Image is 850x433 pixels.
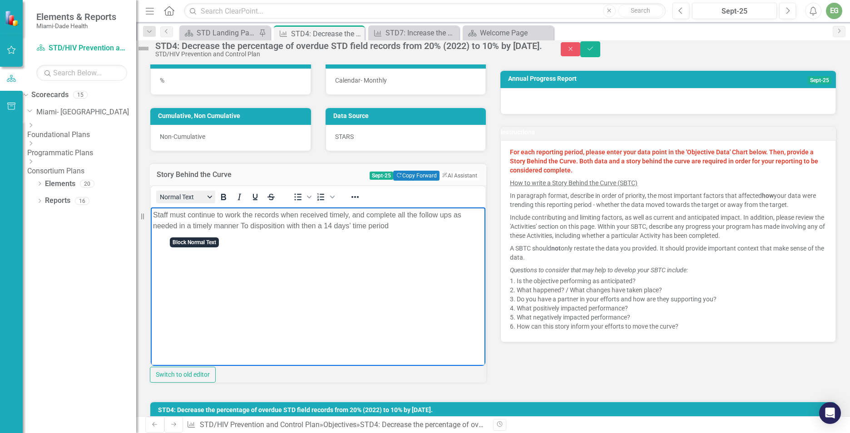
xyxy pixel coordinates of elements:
[187,420,486,430] div: » »
[136,41,151,56] img: Not Defined
[232,191,247,203] button: Italic
[45,179,75,189] a: Elements
[160,193,204,201] span: Normal Text
[692,3,777,19] button: Sept-25
[184,3,666,19] input: Search ClearPoint...
[155,51,543,58] div: STD/HIV Prevention and Control Plan
[510,148,818,174] strong: For each reporting period, please enter your data point in the 'Objective Data' Chart below. Then...
[385,27,457,39] div: STD7: Increase the percentage of newly diagnosed [MEDICAL_DATA] Dispositioned [DATE] Timeliness o...
[36,11,116,22] span: Elements & Reports
[762,192,774,199] strong: how
[631,7,650,14] span: Search
[290,191,313,203] div: Bullet list
[480,27,551,39] div: Welcome Page
[73,91,88,99] div: 15
[510,211,826,242] p: Include contributing and limiting factors, as well as current and anticipated impact. In addition...
[75,197,89,205] div: 16
[200,420,320,429] a: STD/HIV Prevention and Control Plan
[27,148,136,158] a: Programmatic Plans
[335,133,354,140] span: STARS
[158,113,306,119] h3: Cumulative, Non Cumulative
[808,76,831,84] span: Sept-25
[323,420,356,429] a: Objectives
[197,27,257,39] div: STD Landing Page
[80,180,94,187] div: 20
[360,420,667,429] div: STD4: Decrease the percentage of overdue STD field records from 20% (2022) to 10% by [DATE].
[160,77,164,84] span: %
[393,171,439,181] button: Copy Forward
[819,402,841,424] div: Open Intercom Messenger
[517,322,826,331] li: How can this story inform your efforts to move the curve?
[36,43,127,54] a: STD/HIV Prevention and Control Plan
[510,242,826,264] p: A SBTC should only restate the data you provided. It should provide important context that make s...
[36,107,136,118] a: Miami- [GEOGRAPHIC_DATA]
[151,207,485,366] iframe: Rich Text Area
[155,41,543,51] div: STD4: Decrease the percentage of overdue STD field records from 20% (2022) to 10% by [DATE].
[508,75,749,82] h3: Annual Progress Report
[263,191,279,203] button: Strikethrough
[27,130,136,140] a: Foundational Plans
[157,171,288,179] h3: Story Behind the Curve
[347,191,363,203] button: Reveal or hide additional toolbar items
[551,245,561,252] strong: not
[371,27,457,39] a: STD7: Increase the percentage of newly diagnosed [MEDICAL_DATA] Dispositioned [DATE] Timeliness o...
[326,69,486,95] div: Calendar- Monthly
[510,179,637,187] u: How to write a Story Behind the Curve (SBTC)
[517,276,826,285] li: Is the objective performing as anticipated?
[216,191,231,203] button: Bold
[826,3,842,19] button: EG
[440,171,479,180] button: AI Assistant
[36,22,116,30] small: Miami-Dade Health
[517,295,826,304] li: Do you have a partner in your efforts and how are they supporting you?
[182,27,257,39] a: STD Landing Page
[510,266,688,274] em: Questions to consider that may help to develop your SBTC include:
[333,113,482,119] h3: Data Source
[370,172,393,180] span: Sept-25
[247,191,263,203] button: Underline
[517,304,826,313] li: What positively impacted performance?
[31,90,69,100] a: Scorecards
[517,285,826,295] li: What happened? / What changes have taken place?
[158,407,831,413] h3: STD4: Decrease the percentage of overdue STD field records from 20% (2022) to 10% by [DATE].
[517,313,826,322] li: What negatively impacted performance?
[27,166,136,177] a: Consortium Plans
[36,65,127,81] input: Search Below...
[291,28,362,39] div: STD4: Decrease the percentage of overdue STD field records from 20% (2022) to 10% by [DATE].
[156,191,215,203] button: Block Normal Text
[618,5,663,17] button: Search
[695,6,774,17] div: Sept-25
[465,27,551,39] a: Welcome Page
[4,10,21,27] img: ClearPoint Strategy
[45,196,70,206] a: Reports
[500,129,836,136] h3: Instructions
[510,189,826,211] p: In paragraph format, describe in order of priority, the most important factors that affected your...
[313,191,336,203] div: Numbered list
[160,133,205,140] span: Non-Cumulative
[150,367,216,383] button: Switch to old editor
